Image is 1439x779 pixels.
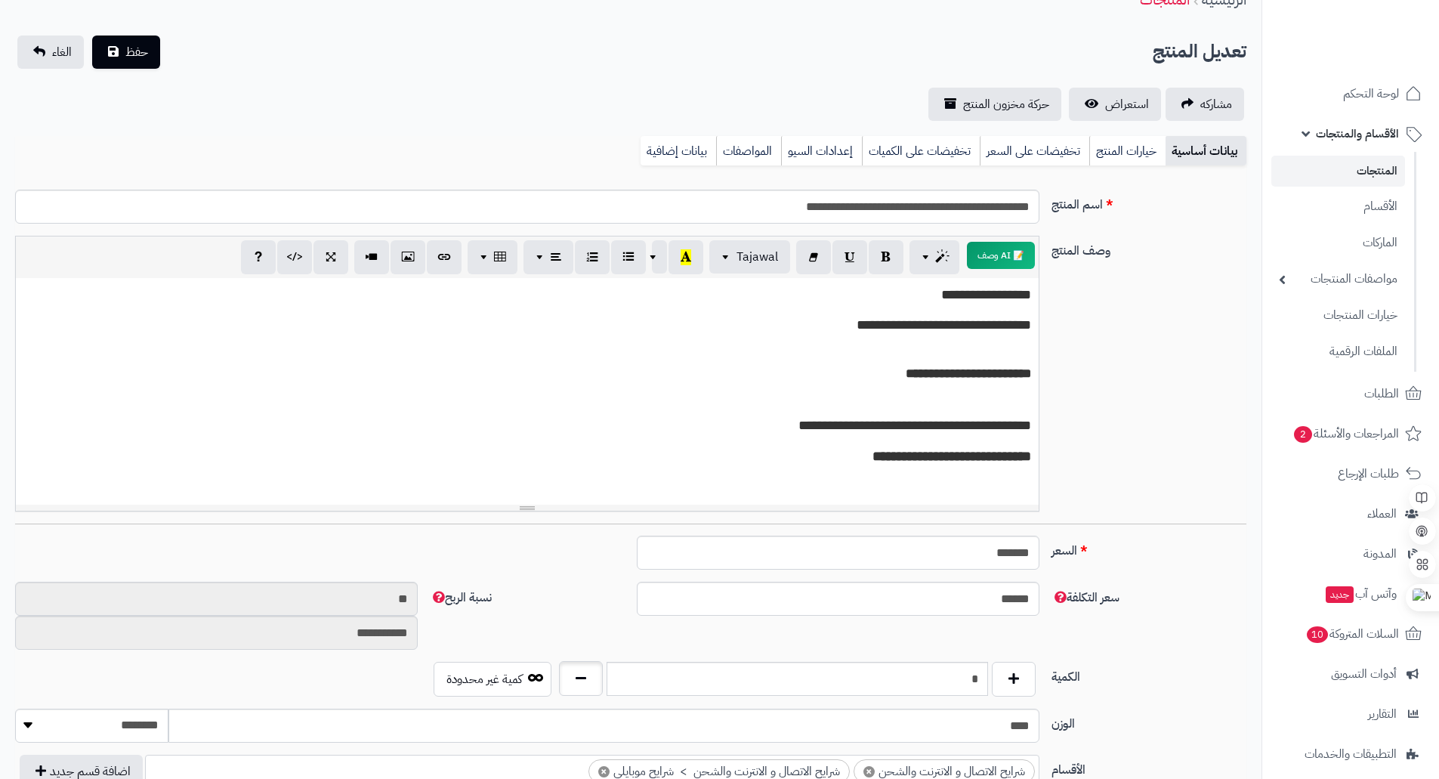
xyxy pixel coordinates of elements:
span: 2 [1293,425,1312,443]
span: السلات المتروكة [1305,623,1399,645]
span: لوحة التحكم [1343,83,1399,104]
span: المدونة [1363,543,1397,564]
span: حفظ [125,43,148,61]
span: الأقسام والمنتجات [1316,123,1399,144]
a: حركة مخزون المنتج [928,88,1061,121]
span: طلبات الإرجاع [1338,463,1399,484]
span: × [598,766,610,777]
a: لوحة التحكم [1271,76,1430,112]
button: 📝 AI وصف [967,242,1035,269]
a: خيارات المنتجات [1271,299,1405,332]
label: اسم المنتج [1045,190,1252,214]
span: التطبيقات والخدمات [1305,743,1397,765]
span: Tajawal [736,248,778,266]
span: أدوات التسويق [1331,663,1397,685]
a: الطلبات [1271,376,1430,412]
span: نسبة الربح [430,589,492,607]
span: الغاء [52,43,72,61]
a: الغاء [17,36,84,69]
a: المواصفات [716,136,781,166]
a: استعراض [1069,88,1161,121]
span: التقارير [1368,703,1397,725]
a: طلبات الإرجاع [1271,456,1430,492]
span: استعراض [1105,95,1149,113]
span: سعر التكلفة [1051,589,1119,607]
span: الطلبات [1364,383,1399,404]
span: حركة مخزون المنتج [963,95,1049,113]
a: المراجعات والأسئلة2 [1271,416,1430,452]
span: مشاركه [1200,95,1232,113]
a: مواصفات المنتجات [1271,263,1405,295]
a: بيانات إضافية [641,136,716,166]
label: وصف المنتج [1045,236,1252,260]
a: تخفيضات على الكميات [862,136,980,166]
a: مشاركه [1166,88,1244,121]
span: المراجعات والأسئلة [1292,423,1399,444]
label: الوزن [1045,709,1252,733]
a: السلات المتروكة10 [1271,616,1430,652]
h2: تعديل المنتج [1153,36,1246,67]
a: تخفيضات على السعر [980,136,1089,166]
a: التطبيقات والخدمات [1271,736,1430,772]
a: المدونة [1271,536,1430,572]
img: logo-2.png [1336,30,1425,62]
a: الماركات [1271,227,1405,259]
a: العملاء [1271,496,1430,532]
span: × [863,766,875,777]
a: التقارير [1271,696,1430,732]
a: المنتجات [1271,156,1405,187]
button: Tajawal [709,240,790,274]
a: خيارات المنتج [1089,136,1166,166]
a: أدوات التسويق [1271,656,1430,692]
button: حفظ [92,36,160,69]
label: السعر [1045,536,1252,560]
a: إعدادات السيو [781,136,862,166]
span: 10 [1306,626,1328,643]
span: العملاء [1367,503,1397,524]
label: الكمية [1045,662,1252,686]
a: وآتس آبجديد [1271,576,1430,612]
a: بيانات أساسية [1166,136,1246,166]
span: وآتس آب [1324,583,1397,604]
a: الملفات الرقمية [1271,335,1405,368]
a: الأقسام [1271,190,1405,223]
span: جديد [1326,586,1354,603]
label: الأقسام [1045,755,1252,779]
